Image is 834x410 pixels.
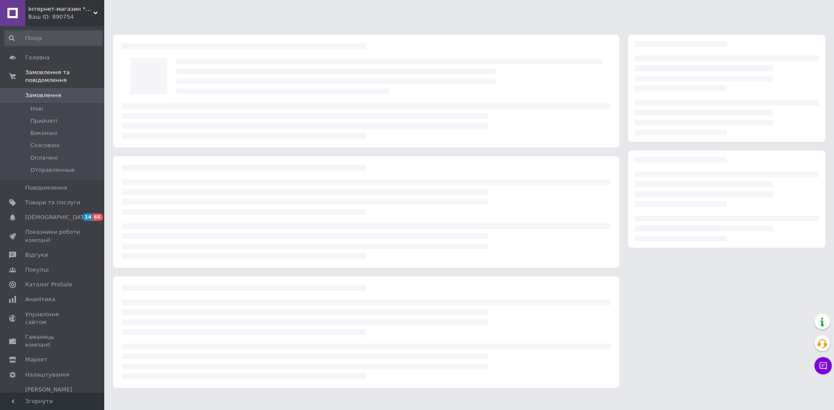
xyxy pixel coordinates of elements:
[25,213,89,221] span: [DEMOGRAPHIC_DATA]
[30,105,43,113] span: Нові
[30,129,57,137] span: Виконані
[25,251,48,259] span: Відгуки
[28,5,93,13] span: Інтернет-магазин *Keyboard*
[25,371,69,379] span: Налаштування
[30,117,57,125] span: Прийняті
[25,54,50,62] span: Головна
[25,69,104,84] span: Замовлення та повідомлення
[30,154,58,162] span: Оплачені
[25,266,49,274] span: Покупці
[30,141,60,149] span: Скасовані
[25,228,80,244] span: Показники роботи компанії
[814,357,832,374] button: Чат з покупцем
[30,166,75,174] span: Отправленные
[25,281,72,289] span: Каталог ProSale
[25,184,67,192] span: Повідомлення
[25,295,55,303] span: Аналітика
[25,356,47,364] span: Маркет
[4,30,103,46] input: Пошук
[25,386,80,410] span: [PERSON_NAME] та рахунки
[25,199,80,207] span: Товари та послуги
[25,333,80,349] span: Гаманець компанії
[25,92,61,99] span: Замовлення
[93,213,103,221] span: 66
[28,13,104,21] div: Ваш ID: 890754
[25,311,80,326] span: Управління сайтом
[83,213,93,221] span: 14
